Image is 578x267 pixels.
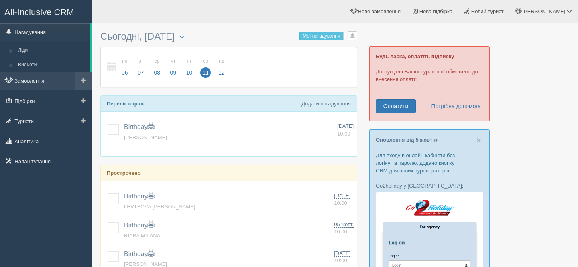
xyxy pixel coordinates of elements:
[476,136,481,144] button: Close
[376,152,483,174] p: Для входу в онлайн кабінети без логіну та паролю, додано кнопку CRM для нових туроператорів.
[124,222,154,229] a: Birthday
[376,53,454,59] b: Будь ласка, оплатіть підписку
[337,123,354,129] span: [DATE]
[471,8,504,14] span: Новий турист
[334,221,354,236] a: 05 жовт. 10:00
[334,192,354,207] a: [DATE] 10:00
[133,53,149,81] a: вт 07
[337,131,350,137] span: 10:00
[216,58,227,65] small: нд
[184,67,195,78] span: 10
[4,7,74,17] span: All-Inclusive CRM
[334,250,354,265] a: [DATE] 10:00
[376,99,416,113] a: Оплатити
[149,53,165,81] a: ср 08
[117,53,132,81] a: пн 06
[124,193,154,200] a: Birthday
[136,58,146,65] small: вт
[337,123,354,138] a: [DATE] 10:00
[214,53,227,81] a: нд 12
[198,53,213,81] a: сб 11
[522,8,565,14] span: [PERSON_NAME]
[334,192,350,199] span: [DATE]
[100,31,357,43] h3: Сьогодні, [DATE]
[182,53,197,81] a: пт 10
[136,67,146,78] span: 07
[426,99,481,113] a: Потрібна допомога
[124,123,154,130] a: Birthday
[14,43,90,58] a: Ліди
[369,46,490,121] div: Доступ для Вашої турагенції обмежено до внесення оплати
[120,67,130,78] span: 06
[120,58,130,65] small: пн
[216,67,227,78] span: 12
[124,261,167,267] a: [PERSON_NAME]
[107,101,144,107] b: Перелік справ
[376,182,483,190] p: :
[334,221,354,228] span: 05 жовт.
[124,233,160,239] a: RIABA MILANA
[124,204,195,210] a: LEVTSOVA [PERSON_NAME]
[152,58,162,65] small: ср
[0,0,92,22] a: All-Inclusive CRM
[168,67,179,78] span: 09
[376,137,439,143] a: Оновлення від 5 жовтня
[419,8,453,14] span: Нова підбірка
[476,136,481,145] span: ×
[376,183,462,189] a: Go2holiday у [GEOGRAPHIC_DATA]
[334,229,347,235] span: 10:00
[124,251,154,257] a: Birthday
[334,257,347,263] span: 10:00
[301,101,351,107] a: Додати нагадування
[166,53,181,81] a: чт 09
[107,170,141,176] b: Прострочено
[184,58,195,65] small: пт
[200,67,211,78] span: 11
[303,33,340,39] span: Мої нагадування
[334,250,350,257] span: [DATE]
[334,200,347,206] span: 10:00
[124,134,167,140] a: [PERSON_NAME]
[14,58,90,72] a: Вильоти
[168,58,179,65] small: чт
[152,67,162,78] span: 08
[200,58,211,65] small: сб
[358,8,401,14] span: Нове замовлення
